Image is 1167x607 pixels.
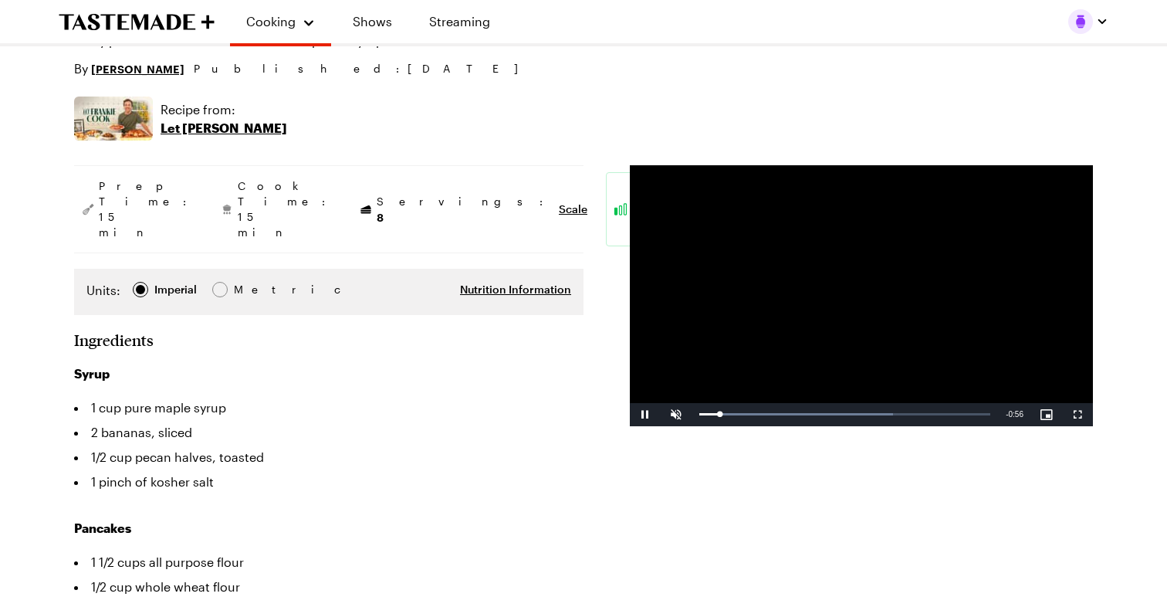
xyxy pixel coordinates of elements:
div: Imperial [154,281,197,298]
div: Metric [234,281,266,298]
button: Cooking [245,6,316,37]
span: 8 [377,209,384,224]
span: Imperial [154,281,198,298]
img: Profile picture [1068,9,1093,34]
div: Imperial Metric [86,281,266,303]
li: 1 pinch of kosher salt [74,470,583,494]
button: Nutrition Information [460,282,571,297]
a: To Tastemade Home Page [59,13,215,31]
span: Servings: [377,194,551,226]
h3: Syrup [74,365,583,383]
button: Fullscreen [1062,403,1093,426]
li: 1/2 cup pecan halves, toasted [74,445,583,470]
p: Let [PERSON_NAME] [161,119,287,137]
span: - [1006,410,1008,419]
h3: Pancakes [74,519,583,537]
span: 0:56 [1009,410,1023,419]
p: Recipe from: [161,100,287,119]
li: 1/2 cup whole wheat flour [74,575,583,599]
button: Pause [630,403,661,426]
button: Picture-in-Picture [1031,403,1062,426]
li: 2 bananas, sliced [74,420,583,445]
a: Recipe from:Let [PERSON_NAME] [161,100,287,137]
span: Cook Time: 15 min [238,178,333,240]
a: [PERSON_NAME] [91,60,184,77]
label: Units: [86,281,120,300]
li: 1 cup pure maple syrup [74,395,583,420]
div: Progress Bar [699,413,990,415]
video-js: Video Player [630,165,1093,426]
button: Scale [559,202,587,217]
span: Metric [234,281,268,298]
img: Show where recipe is used [74,97,153,141]
p: By [74,59,184,78]
span: Published : [DATE] [194,60,533,77]
button: Profile picture [1068,9,1108,34]
span: Cooking [246,14,296,29]
li: 1 1/2 cups all purpose flour [74,550,583,575]
h2: Ingredients [74,331,154,349]
span: Prep Time: 15 min [99,178,194,240]
button: Unmute [661,403,692,426]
